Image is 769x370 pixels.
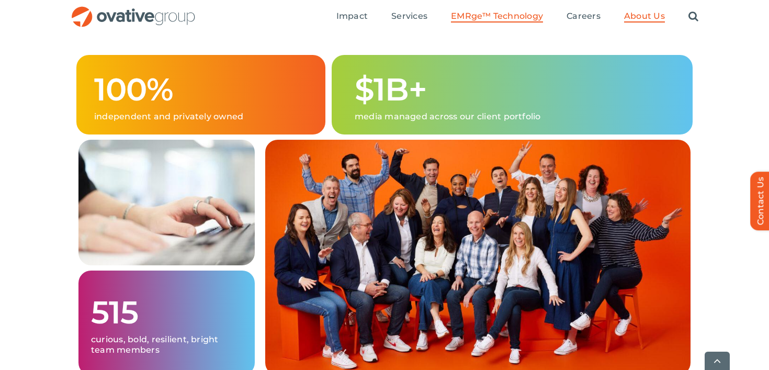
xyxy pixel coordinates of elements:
p: independent and privately owned [94,111,308,122]
h1: 100% [94,73,308,106]
span: About Us [624,11,665,21]
a: About Us [624,11,665,23]
a: Impact [336,11,368,23]
a: Search [688,11,698,23]
a: Careers [567,11,601,23]
img: About Us – Grid 1 [78,140,255,265]
h1: 515 [91,296,242,329]
span: Impact [336,11,368,21]
p: curious, bold, resilient, bright team members [91,334,242,355]
p: media managed across our client portfolio [355,111,675,122]
a: EMRge™ Technology [451,11,543,23]
span: EMRge™ Technology [451,11,543,21]
h1: $1B+ [355,73,675,106]
a: Services [391,11,427,23]
span: Careers [567,11,601,21]
a: OG_Full_horizontal_RGB [71,5,196,15]
span: Services [391,11,427,21]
